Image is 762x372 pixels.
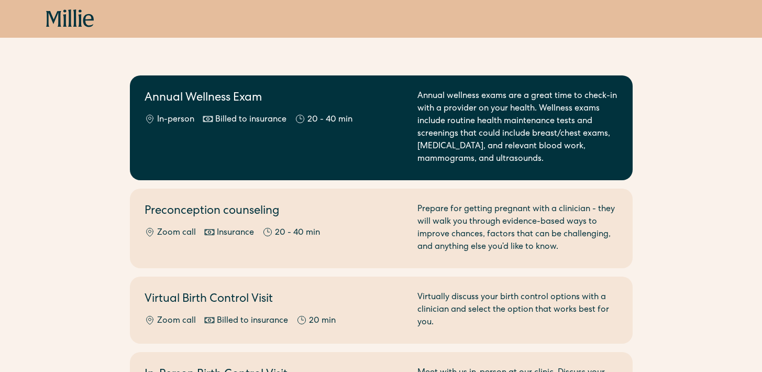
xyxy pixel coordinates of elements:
div: Zoom call [157,315,196,327]
div: Billed to insurance [215,114,286,126]
div: In-person [157,114,194,126]
a: Virtual Birth Control VisitZoom callBilled to insurance20 minVirtually discuss your birth control... [130,277,633,344]
div: Zoom call [157,227,196,239]
div: Prepare for getting pregnant with a clinician - they will walk you through evidence-based ways to... [417,203,618,254]
h2: Annual Wellness Exam [145,90,405,107]
div: Billed to insurance [217,315,288,327]
a: Preconception counselingZoom callInsurance20 - 40 minPrepare for getting pregnant with a clinicia... [130,189,633,268]
div: 20 - 40 min [307,114,352,126]
a: Annual Wellness ExamIn-personBilled to insurance20 - 40 minAnnual wellness exams are a great time... [130,75,633,180]
h2: Preconception counseling [145,203,405,221]
div: 20 - 40 min [275,227,320,239]
div: Virtually discuss your birth control options with a clinician and select the option that works be... [417,291,618,329]
div: Insurance [217,227,254,239]
div: 20 min [309,315,336,327]
h2: Virtual Birth Control Visit [145,291,405,309]
div: Annual wellness exams are a great time to check-in with a provider on your health. Wellness exams... [417,90,618,166]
